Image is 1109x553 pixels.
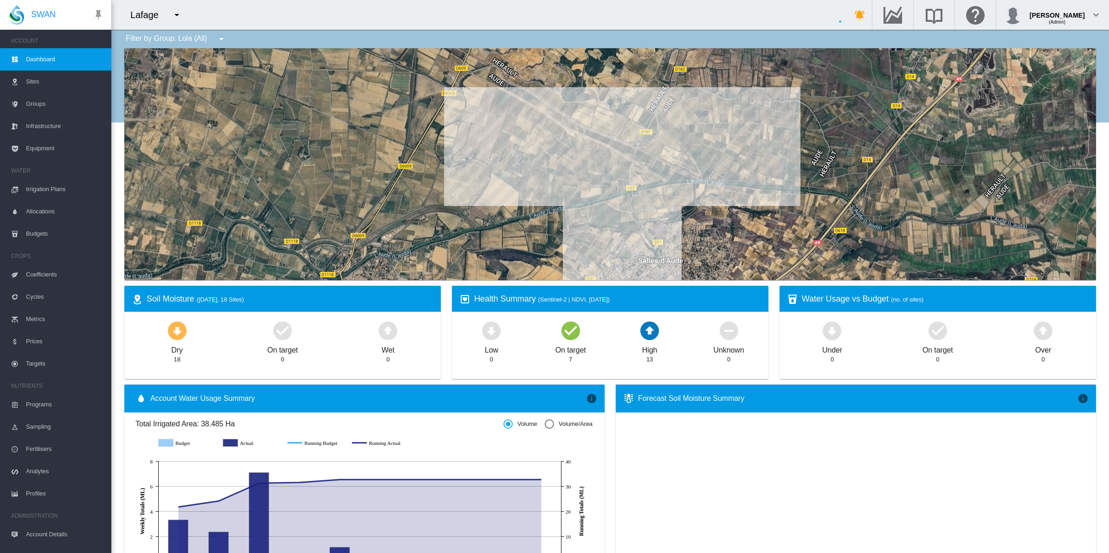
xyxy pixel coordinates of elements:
span: (no. of sites) [891,296,923,303]
img: SWAN-Landscape-Logo-Colour-drop.png [9,5,24,25]
md-icon: icon-information [1077,393,1089,404]
div: 13 [646,355,653,364]
g: Running Budget [288,439,343,447]
md-icon: icon-arrow-up-bold-circle [638,319,661,341]
tspan: 8 [150,459,153,464]
g: Actual [223,439,278,447]
div: 0 [831,355,834,364]
md-icon: icon-arrow-down-bold-circle [480,319,503,341]
md-icon: icon-information [586,393,597,404]
circle: Running Actual Aug 4 32.74 [338,477,342,481]
span: Prices [26,330,104,353]
circle: Running Actual Jul 28 31.59 [297,480,301,484]
circle: Running Actual Aug 11 32.74 [378,477,381,481]
div: 0 [727,355,730,364]
span: CROPS [11,249,104,264]
span: WATER [11,163,104,178]
span: ([DATE], 18 Sites) [197,296,244,303]
tspan: 10 [566,534,571,540]
span: Analytes [26,460,104,482]
tspan: 30 [566,484,571,489]
circle: Running Actual Sep 1 32.74 [499,477,503,481]
div: 0 [936,355,939,364]
div: Health Summary [474,293,761,305]
span: Programs [26,393,104,416]
md-icon: icon-checkbox-marked-circle [927,319,949,341]
circle: Running Actual Aug 25 32.74 [458,477,462,481]
span: Metrics [26,308,104,330]
tspan: 2 [150,534,153,540]
tspan: Running Totals (ML) [578,486,585,536]
span: Profiles [26,482,104,505]
span: (Sentinel-2 | NDVI, [DATE]) [538,296,610,303]
md-icon: icon-checkbox-marked-circle [560,319,582,341]
md-icon: Go to the Data Hub [882,9,904,20]
div: Unknown [714,341,744,355]
span: Equipment [26,137,104,160]
span: ADMINISTRATION [11,508,104,523]
div: High [642,341,658,355]
div: Water Usage vs Budget [802,293,1089,305]
div: Lafage [130,8,167,21]
g: Budget [159,439,214,447]
tspan: 20 [566,509,571,514]
span: Fertilisers [26,438,104,460]
button: icon-menu-down [212,30,231,48]
div: 7 [569,355,572,364]
md-icon: icon-bell-ring [854,9,865,20]
div: On target [555,341,586,355]
span: Total Irrigated Area: 38.485 Ha [135,419,503,429]
span: Dashboard [26,48,104,71]
md-icon: icon-chevron-down [1090,9,1102,20]
md-icon: icon-map-marker-radius [132,294,143,305]
md-icon: icon-pin [93,9,104,20]
md-radio-button: Volume/Area [545,420,593,429]
g: Running Actual [352,439,407,447]
md-icon: icon-heart-box-outline [459,294,471,305]
div: 0 [281,355,284,364]
md-icon: icon-minus-circle [718,319,740,341]
span: Infrastructure [26,115,104,137]
span: Sampling [26,416,104,438]
div: Low [485,341,498,355]
span: Targets [26,353,104,375]
div: 18 [174,355,181,364]
tspan: 4 [150,509,153,514]
span: Sites [26,71,104,93]
circle: Running Actual Sep 8 32.74 [539,477,543,481]
div: Over [1035,341,1051,355]
span: Allocations [26,200,104,223]
span: (Admin) [1049,19,1065,25]
md-icon: icon-arrow-down-bold-circle [821,319,843,341]
div: Wet [381,341,394,355]
div: On target [267,341,298,355]
div: 0 [387,355,390,364]
span: NUTRIENTS [11,379,104,393]
md-icon: Search the knowledge base [923,9,945,20]
span: Irrigation Plans [26,178,104,200]
md-icon: icon-menu-down [216,33,227,45]
md-icon: Click here for help [964,9,986,20]
tspan: 40 [566,459,571,464]
div: Soil Moisture [147,293,433,305]
tspan: 6 [150,484,153,489]
md-icon: icon-arrow-up-bold-circle [377,319,399,341]
md-icon: icon-menu-down [171,9,182,20]
circle: Running Actual Jul 7 21.82 [176,505,180,508]
span: Coefficients [26,264,104,286]
circle: Running Actual Jul 21 31.31 [257,481,261,485]
md-icon: icon-arrow-down-bold-circle [166,319,188,341]
md-radio-button: Volume [503,420,537,429]
span: Account Water Usage Summary [150,393,586,404]
span: Cycles [26,286,104,308]
md-icon: icon-cup-water [787,294,798,305]
span: Budgets [26,223,104,245]
div: Dry [171,341,183,355]
div: Forecast Soil Moisture Summary [638,393,1077,404]
button: icon-menu-down [168,6,186,24]
circle: Running Actual Jul 14 24.18 [217,499,220,502]
div: 0 [490,355,493,364]
span: ACCOUNT [11,33,104,48]
div: Under [822,341,842,355]
span: SWAN [31,9,56,20]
